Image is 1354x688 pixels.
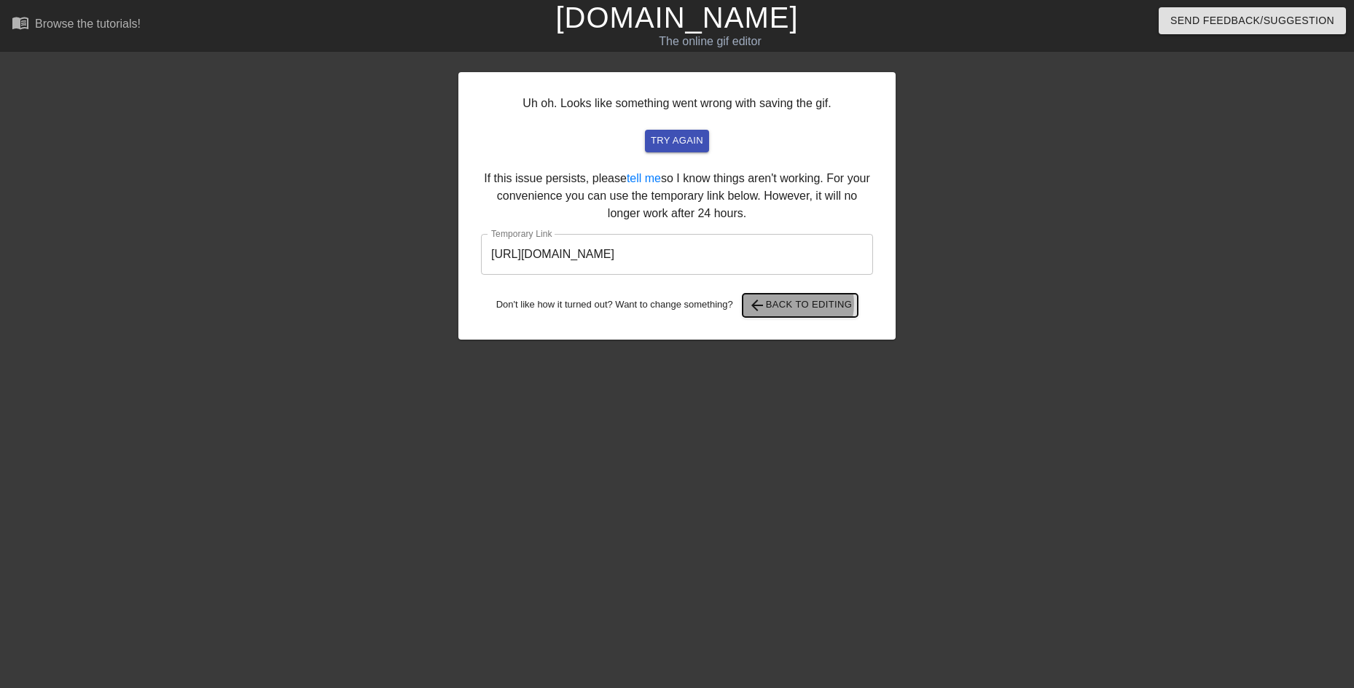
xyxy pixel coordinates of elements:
[458,72,896,340] div: Uh oh. Looks like something went wrong with saving the gif. If this issue persists, please so I k...
[748,297,853,314] span: Back to Editing
[12,14,29,31] span: menu_book
[458,33,961,50] div: The online gif editor
[35,17,141,30] div: Browse the tutorials!
[1159,7,1346,34] button: Send Feedback/Suggestion
[12,14,141,36] a: Browse the tutorials!
[555,1,798,34] a: [DOMAIN_NAME]
[743,294,858,317] button: Back to Editing
[1170,12,1334,30] span: Send Feedback/Suggestion
[481,234,873,275] input: bare
[645,130,709,152] button: try again
[481,294,873,317] div: Don't like how it turned out? Want to change something?
[627,172,661,184] a: tell me
[651,133,703,149] span: try again
[748,297,766,314] span: arrow_back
